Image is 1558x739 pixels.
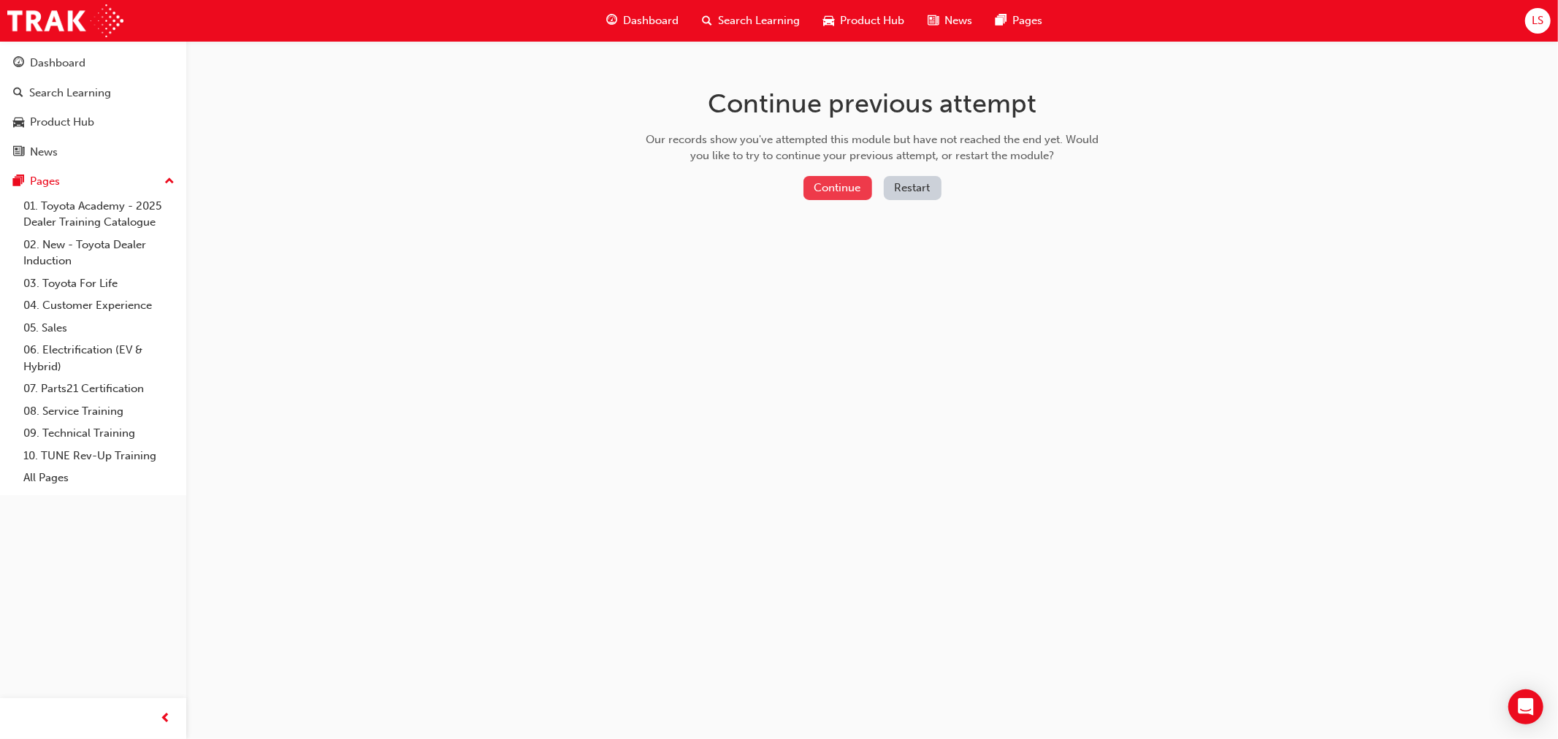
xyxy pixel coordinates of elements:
span: News [944,12,972,29]
a: 10. TUNE Rev-Up Training [18,445,180,467]
img: Trak [7,4,123,37]
a: 07. Parts21 Certification [18,378,180,400]
a: 01. Toyota Academy - 2025 Dealer Training Catalogue [18,195,180,234]
a: 06. Electrification (EV & Hybrid) [18,339,180,378]
a: News [6,139,180,166]
a: news-iconNews [916,6,984,36]
div: Search Learning [29,85,111,102]
div: Pages [30,173,60,190]
span: news-icon [928,12,939,30]
span: Search Learning [718,12,800,29]
button: Pages [6,168,180,195]
a: guage-iconDashboard [595,6,690,36]
a: 02. New - Toyota Dealer Induction [18,234,180,272]
span: pages-icon [13,175,24,188]
button: Continue [803,176,872,200]
div: News [30,144,58,161]
button: DashboardSearch LearningProduct HubNews [6,47,180,168]
h1: Continue previous attempt [641,88,1104,120]
span: guage-icon [13,57,24,70]
span: search-icon [13,87,23,100]
a: 03. Toyota For Life [18,272,180,295]
span: pages-icon [996,12,1007,30]
span: news-icon [13,146,24,159]
span: car-icon [13,116,24,129]
a: 08. Service Training [18,400,180,423]
div: Dashboard [30,55,85,72]
span: up-icon [164,172,175,191]
a: Dashboard [6,50,180,77]
span: search-icon [702,12,712,30]
span: car-icon [823,12,834,30]
button: LS [1525,8,1551,34]
a: All Pages [18,467,180,489]
a: search-iconSearch Learning [690,6,812,36]
div: Product Hub [30,114,94,131]
a: Search Learning [6,80,180,107]
a: 04. Customer Experience [18,294,180,317]
span: prev-icon [161,710,172,728]
span: Dashboard [623,12,679,29]
span: LS [1532,12,1543,29]
a: Product Hub [6,109,180,136]
a: car-iconProduct Hub [812,6,916,36]
span: Product Hub [840,12,904,29]
div: Our records show you've attempted this module but have not reached the end yet. Would you like to... [641,131,1104,164]
a: 05. Sales [18,317,180,340]
a: pages-iconPages [984,6,1054,36]
a: 09. Technical Training [18,422,180,445]
button: Restart [884,176,942,200]
div: Open Intercom Messenger [1508,689,1543,724]
span: Pages [1012,12,1042,29]
span: guage-icon [606,12,617,30]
